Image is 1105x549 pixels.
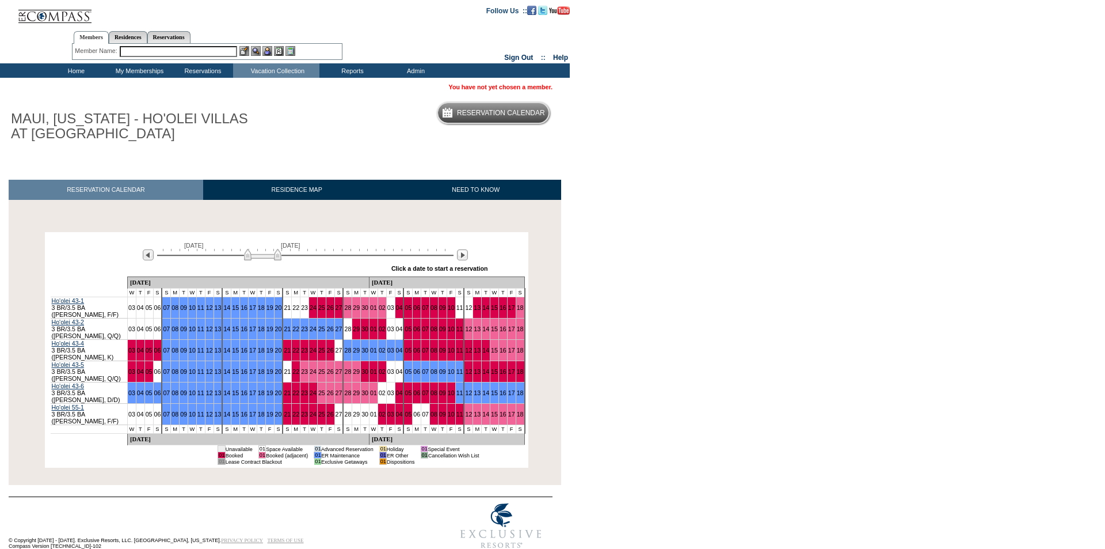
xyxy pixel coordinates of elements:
a: 25 [318,325,325,332]
a: 08 [172,347,178,354]
a: 13 [474,368,481,375]
a: 23 [301,304,308,311]
a: 29 [353,325,360,332]
a: 26 [327,411,334,418]
a: 06 [413,368,420,375]
a: 10 [189,347,196,354]
a: 01 [370,368,377,375]
a: 08 [172,325,178,332]
a: 11 [197,411,204,418]
a: 12 [206,389,213,396]
a: 01 [370,389,377,396]
a: 29 [353,368,360,375]
a: 15 [232,325,239,332]
a: 21 [284,347,291,354]
a: 11 [197,389,204,396]
a: 02 [379,325,386,332]
a: 09 [439,325,446,332]
img: Previous [143,249,154,260]
a: 28 [344,347,351,354]
a: 30 [361,368,368,375]
a: 14 [482,347,489,354]
a: 15 [232,347,239,354]
a: Subscribe to our YouTube Channel [549,6,570,13]
td: Reports [319,63,383,78]
a: 12 [206,304,213,311]
a: 10 [448,304,455,311]
img: Next [457,249,468,260]
a: 08 [430,347,437,354]
a: 18 [258,347,265,354]
a: 25 [318,368,325,375]
a: 17 [249,347,256,354]
a: 24 [310,325,317,332]
a: 13 [474,347,481,354]
a: 01 [370,347,377,354]
a: Reservations [147,31,190,43]
a: 06 [413,411,420,418]
a: 18 [517,389,524,396]
a: 21 [284,389,291,396]
a: 07 [163,304,170,311]
a: Ho'olei 43-5 [52,361,85,368]
a: 14 [223,325,230,332]
a: 13 [474,325,481,332]
a: 05 [405,325,411,332]
a: 28 [344,325,351,332]
a: 20 [275,325,282,332]
a: 09 [180,347,187,354]
a: 05 [146,347,153,354]
a: 29 [353,411,360,418]
a: 03 [128,411,135,418]
a: 10 [189,325,196,332]
a: 19 [266,347,273,354]
a: 04 [396,368,403,375]
a: 13 [215,368,222,375]
a: 08 [172,304,178,311]
a: 09 [180,389,187,396]
a: 19 [266,325,273,332]
a: RESIDENCE MAP [203,180,391,200]
a: 09 [439,347,446,354]
a: 01 [370,411,377,418]
a: 07 [422,368,429,375]
a: 23 [301,325,308,332]
a: 04 [396,347,403,354]
a: 11 [197,347,204,354]
a: 22 [292,411,299,418]
a: 02 [379,411,386,418]
a: 28 [344,368,351,375]
a: 17 [508,368,515,375]
a: 14 [223,368,230,375]
a: 30 [361,304,368,311]
a: 09 [439,368,446,375]
a: 03 [128,325,135,332]
a: 25 [318,389,325,396]
a: 15 [232,304,239,311]
h5: Reservation Calendar [457,109,545,117]
a: 12 [206,368,213,375]
a: 13 [474,389,481,396]
a: 05 [146,411,153,418]
a: 11 [456,304,463,311]
a: 05 [146,325,153,332]
a: 17 [508,304,515,311]
a: 04 [396,411,403,418]
a: 03 [128,368,135,375]
a: 11 [456,347,463,354]
a: 02 [379,389,386,396]
a: 29 [353,304,360,311]
a: 14 [223,304,230,311]
a: 18 [517,368,524,375]
a: 19 [266,368,273,375]
a: 11 [197,325,204,332]
a: 06 [413,304,420,311]
a: 22 [292,368,299,375]
a: 16 [500,389,506,396]
a: 03 [387,389,394,396]
td: Home [43,63,106,78]
a: 27 [336,389,342,396]
a: 14 [482,325,489,332]
a: 16 [500,325,506,332]
a: 11 [456,325,463,332]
